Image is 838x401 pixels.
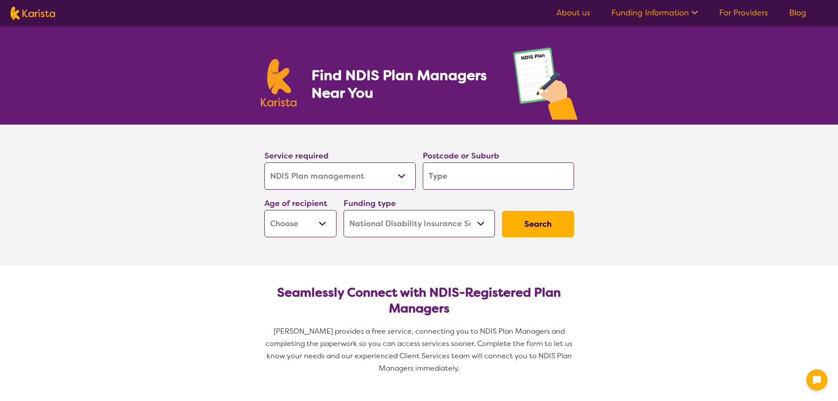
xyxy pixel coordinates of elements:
[311,66,495,102] h1: Find NDIS Plan Managers Near You
[264,151,329,161] label: Service required
[423,162,574,190] input: Type
[789,7,806,18] a: Blog
[719,7,768,18] a: For Providers
[513,48,578,125] img: plan-management
[271,285,567,316] h2: Seamlessly Connect with NDIS-Registered Plan Managers
[266,327,574,373] span: [PERSON_NAME] provides a free service, connecting you to NDIS Plan Managers and completing the pa...
[11,7,55,20] img: Karista logo
[611,7,698,18] a: Funding Information
[264,198,327,209] label: Age of recipient
[423,151,499,161] label: Postcode or Suburb
[556,7,590,18] a: About us
[502,211,574,237] button: Search
[344,198,396,209] label: Funding type
[261,59,297,107] img: Karista logo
